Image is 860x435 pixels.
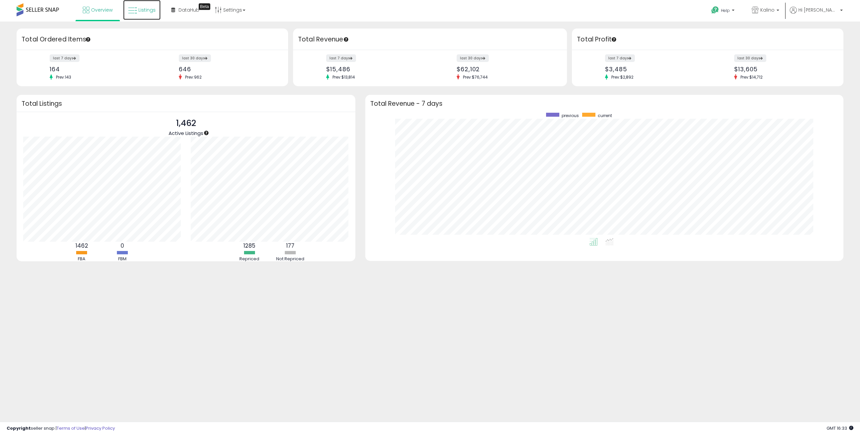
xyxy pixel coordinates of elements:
span: Help [721,8,730,13]
div: Tooltip anchor [85,36,91,42]
div: Tooltip anchor [203,130,209,136]
span: Prev: $13,814 [329,74,358,80]
span: Prev: 962 [182,74,205,80]
span: Prev: $14,712 [737,74,766,80]
div: Tooltip anchor [611,36,617,42]
span: previous [562,113,579,118]
span: Active Listings [169,130,203,137]
h3: Total Ordered Items [22,35,283,44]
div: FBA [62,256,102,262]
p: 1,462 [169,117,203,130]
i: Get Help [711,6,719,14]
span: Hi [PERSON_NAME] [798,7,838,13]
b: 1285 [243,242,255,250]
b: 177 [286,242,294,250]
span: Kalino [760,7,775,13]
div: Tooltip anchor [199,3,210,10]
label: last 30 days [457,54,489,62]
label: last 7 days [326,54,356,62]
h3: Total Revenue - 7 days [370,101,838,106]
span: current [598,113,612,118]
h3: Total Listings [22,101,350,106]
label: last 7 days [605,54,635,62]
div: 164 [50,66,147,73]
div: $3,485 [605,66,703,73]
div: FBM [103,256,142,262]
label: last 30 days [734,54,766,62]
div: Repriced [229,256,269,262]
a: Help [706,1,741,22]
div: $15,486 [326,66,425,73]
span: DataHub [178,7,199,13]
h3: Total Profit [577,35,838,44]
label: last 7 days [50,54,79,62]
span: Overview [91,7,113,13]
h3: Total Revenue [298,35,562,44]
b: 1462 [76,242,88,250]
span: Listings [138,7,156,13]
div: $62,102 [457,66,555,73]
span: Prev: $76,744 [460,74,491,80]
a: Hi [PERSON_NAME] [790,7,843,22]
div: 646 [179,66,277,73]
div: Tooltip anchor [343,36,349,42]
span: Prev: $2,892 [608,74,637,80]
span: Prev: 143 [53,74,75,80]
b: 0 [121,242,124,250]
div: Not Repriced [270,256,310,262]
label: last 30 days [179,54,211,62]
div: $13,605 [734,66,832,73]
